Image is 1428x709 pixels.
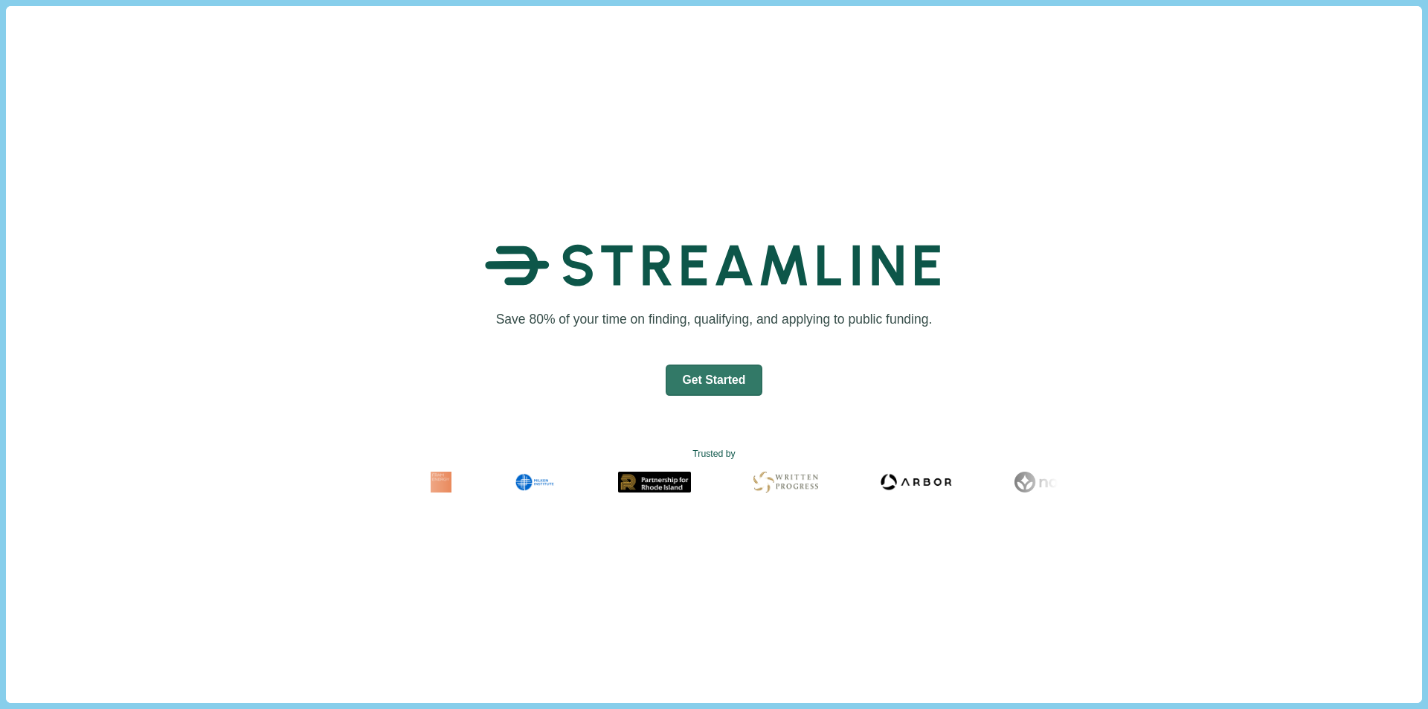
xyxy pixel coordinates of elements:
img: Partnership for Rhode Island Logo [606,472,679,493]
h1: Save 80% of your time on finding, qualifying, and applying to public funding. [491,310,937,329]
img: Fram Energy Logo [419,472,440,493]
img: Noya Logo [1003,472,1064,493]
img: Arbor Logo [869,472,940,493]
button: Get Started [666,365,763,396]
img: Milken Institute Logo [502,472,544,493]
img: Written Progress Logo [742,472,806,493]
img: Streamline Climate Logo [485,224,943,307]
text: Trusted by [692,448,735,461]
